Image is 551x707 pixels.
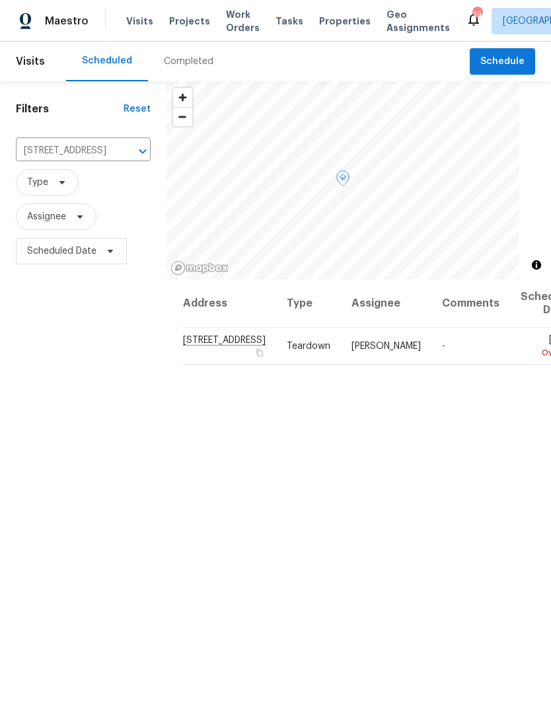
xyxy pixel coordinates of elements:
button: Toggle attribution [529,257,544,273]
span: Work Orders [226,8,260,34]
button: Schedule [470,48,535,75]
span: Scheduled Date [27,244,96,258]
span: Teardown [287,342,330,351]
h1: Filters [16,102,124,116]
span: Schedule [480,54,525,70]
div: Map marker [336,170,349,191]
th: Address [182,279,276,328]
span: Visits [16,47,45,76]
button: Copy Address [254,347,266,359]
button: Zoom out [173,107,192,126]
span: Maestro [45,15,89,28]
span: Geo Assignments [386,8,450,34]
span: Toggle attribution [533,258,540,272]
div: Completed [164,55,213,68]
th: Assignee [341,279,431,328]
span: - [442,342,445,351]
span: [PERSON_NAME] [351,342,421,351]
span: Projects [169,15,210,28]
div: 19 [472,8,482,21]
th: Comments [431,279,510,328]
th: Type [276,279,341,328]
button: Zoom in [173,88,192,107]
canvas: Map [166,81,519,279]
div: Reset [124,102,151,116]
div: Scheduled [82,54,132,67]
a: Mapbox homepage [170,260,229,276]
button: Open [133,142,152,161]
span: Tasks [275,17,303,26]
span: Zoom out [173,108,192,126]
input: Search for an address... [16,141,114,161]
span: Visits [126,15,153,28]
span: Type [27,176,48,189]
span: Properties [319,15,371,28]
span: Assignee [27,210,66,223]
